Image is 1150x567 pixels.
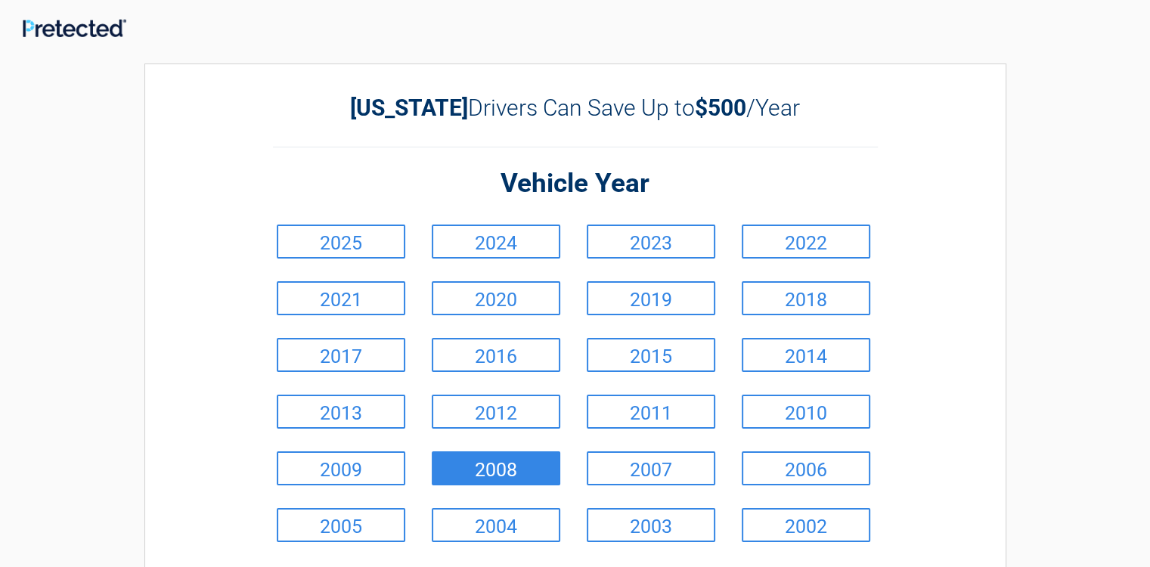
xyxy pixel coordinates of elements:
a: 2016 [432,338,560,372]
a: 2006 [742,451,870,485]
a: 2008 [432,451,560,485]
img: Main Logo [23,19,126,38]
a: 2025 [277,225,405,259]
a: 2004 [432,508,560,542]
a: 2013 [277,395,405,429]
a: 2011 [587,395,715,429]
a: 2023 [587,225,715,259]
a: 2022 [742,225,870,259]
a: 2019 [587,281,715,315]
a: 2021 [277,281,405,315]
a: 2014 [742,338,870,372]
b: [US_STATE] [350,94,468,121]
h2: Vehicle Year [273,166,878,202]
a: 2024 [432,225,560,259]
a: 2015 [587,338,715,372]
a: 2010 [742,395,870,429]
a: 2005 [277,508,405,542]
a: 2020 [432,281,560,315]
h2: Drivers Can Save Up to /Year [273,94,878,121]
a: 2003 [587,508,715,542]
a: 2017 [277,338,405,372]
b: $500 [695,94,746,121]
a: 2018 [742,281,870,315]
a: 2012 [432,395,560,429]
a: 2002 [742,508,870,542]
a: 2007 [587,451,715,485]
a: 2009 [277,451,405,485]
